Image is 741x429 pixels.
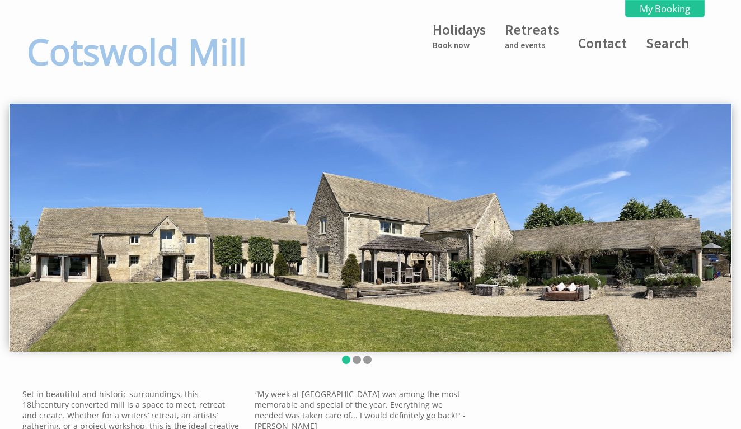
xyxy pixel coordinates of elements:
a: Search [646,34,690,52]
small: and events [505,40,559,50]
a: Contact [578,34,627,52]
a: Retreatsand events [505,21,559,50]
sup: th [31,398,40,411]
a: HolidaysBook now [433,21,486,50]
h1: Cotswold Mill [27,27,251,75]
a: Cotswold Mill [16,16,128,86]
small: Book now [433,40,486,50]
em: " [255,389,257,399]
